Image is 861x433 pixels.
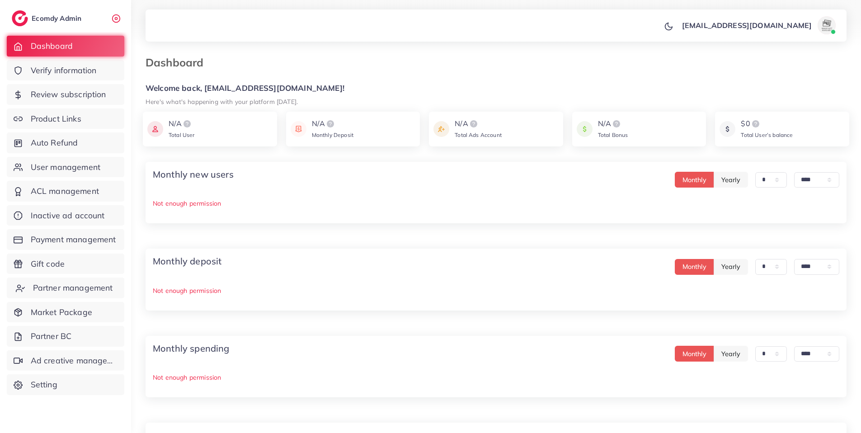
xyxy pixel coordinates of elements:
span: Gift code [31,258,65,270]
a: [EMAIL_ADDRESS][DOMAIN_NAME]avatar [677,16,839,34]
a: Verify information [7,60,124,81]
img: icon payment [291,118,306,140]
span: Product Links [31,113,81,125]
button: Yearly [714,172,748,188]
img: logo [12,10,28,26]
span: User management [31,161,100,173]
p: [EMAIL_ADDRESS][DOMAIN_NAME] [682,20,812,31]
a: Auto Refund [7,132,124,153]
span: Total User’s balance [741,132,793,138]
div: N/A [312,118,353,129]
span: Review subscription [31,89,106,100]
a: Payment management [7,229,124,250]
span: Total User [169,132,195,138]
a: Gift code [7,254,124,274]
p: Not enough permission [153,372,839,383]
a: Product Links [7,108,124,129]
img: icon payment [147,118,163,140]
h2: Ecomdy Admin [32,14,84,23]
span: Monthly Deposit [312,132,353,138]
a: Review subscription [7,84,124,105]
a: Inactive ad account [7,205,124,226]
span: Market Package [31,306,92,318]
img: logo [468,118,479,129]
h4: Monthly deposit [153,256,221,267]
img: logo [611,118,622,129]
img: logo [325,118,336,129]
h4: Monthly spending [153,343,230,354]
span: Dashboard [31,40,73,52]
p: Not enough permission [153,198,839,209]
a: User management [7,157,124,178]
span: Verify information [31,65,97,76]
p: Not enough permission [153,285,839,296]
a: Ad creative management [7,350,124,371]
small: Here's what's happening with your platform [DATE]. [146,98,298,105]
h5: Welcome back, [EMAIL_ADDRESS][DOMAIN_NAME]! [146,84,847,93]
span: Inactive ad account [31,210,105,221]
button: Monthly [675,172,714,188]
span: Partner management [33,282,113,294]
a: Dashboard [7,36,124,56]
img: icon payment [577,118,593,140]
span: Setting [31,379,57,391]
div: N/A [598,118,628,129]
h3: Dashboard [146,56,211,69]
div: N/A [455,118,502,129]
span: Partner BC [31,330,72,342]
img: logo [182,118,193,129]
span: Payment management [31,234,116,245]
span: Auto Refund [31,137,78,149]
div: $0 [741,118,793,129]
a: Market Package [7,302,124,323]
div: N/A [169,118,195,129]
h4: Monthly new users [153,169,234,180]
button: Yearly [714,346,748,362]
a: Partner management [7,278,124,298]
span: Ad creative management [31,355,118,367]
button: Monthly [675,259,714,275]
a: ACL management [7,181,124,202]
button: Monthly [675,346,714,362]
a: logoEcomdy Admin [12,10,84,26]
img: logo [750,118,761,129]
img: icon payment [720,118,735,140]
span: Total Ads Account [455,132,502,138]
img: icon payment [433,118,449,140]
button: Yearly [714,259,748,275]
span: ACL management [31,185,99,197]
span: Total Bonus [598,132,628,138]
a: Setting [7,374,124,395]
a: Partner BC [7,326,124,347]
